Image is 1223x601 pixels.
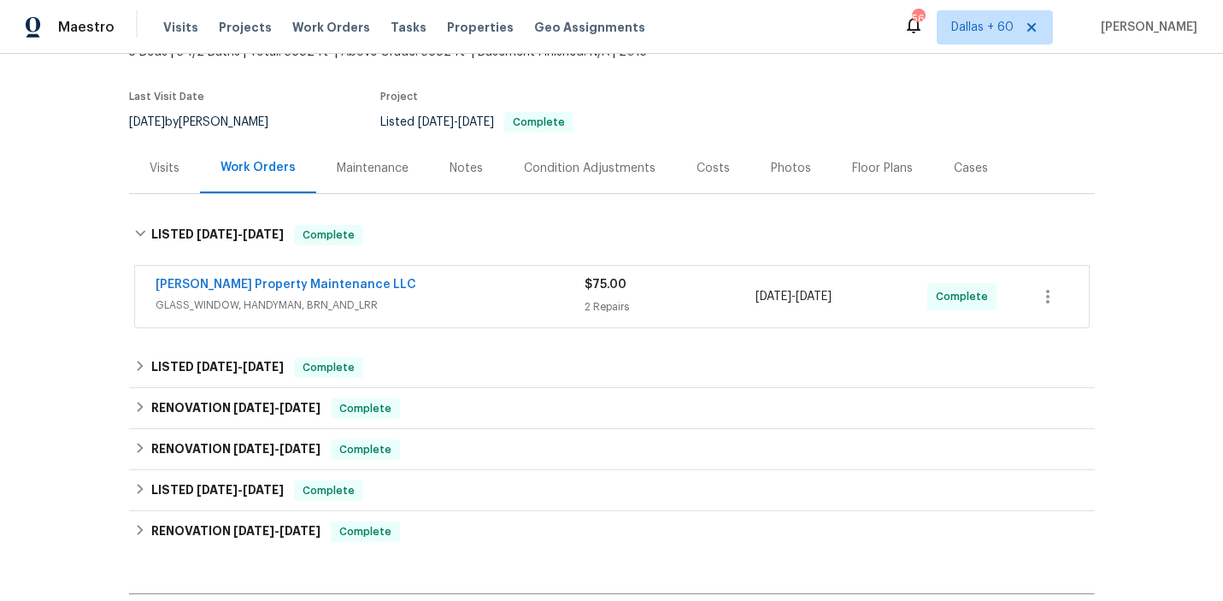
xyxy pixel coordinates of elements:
span: $75.00 [585,279,626,291]
div: Cases [954,160,988,177]
div: LISTED [DATE]-[DATE]Complete [129,347,1095,388]
div: RENOVATION [DATE]-[DATE]Complete [129,429,1095,470]
span: Visits [163,19,198,36]
span: - [197,361,284,373]
span: [DATE] [243,228,284,240]
span: Maestro [58,19,115,36]
span: Geo Assignments [534,19,645,36]
div: 566 [912,10,924,27]
span: [DATE] [233,402,274,414]
h6: LISTED [151,225,284,245]
span: Complete [296,359,362,376]
span: [DATE] [197,484,238,496]
span: Complete [332,400,398,417]
span: [DATE] [197,228,238,240]
span: [DATE] [279,525,320,537]
div: LISTED [DATE]-[DATE]Complete [129,470,1095,511]
span: - [233,443,320,455]
span: [DATE] [233,443,274,455]
a: [PERSON_NAME] Property Maintenance LLC [156,279,416,291]
h6: LISTED [151,357,284,378]
span: [DATE] [279,443,320,455]
div: Work Orders [220,159,296,176]
span: Complete [296,227,362,244]
span: [DATE] [197,361,238,373]
span: - [197,484,284,496]
h6: LISTED [151,480,284,501]
span: [DATE] [243,484,284,496]
span: Properties [447,19,514,36]
span: GLASS_WINDOW, HANDYMAN, BRN_AND_LRR [156,297,585,314]
span: Complete [332,523,398,540]
div: Maintenance [337,160,409,177]
span: [DATE] [129,116,165,128]
span: - [197,228,284,240]
div: RENOVATION [DATE]-[DATE]Complete [129,511,1095,552]
span: [DATE] [418,116,454,128]
span: Complete [506,117,572,127]
div: Floor Plans [852,160,913,177]
div: Notes [450,160,483,177]
span: - [233,402,320,414]
span: Tasks [391,21,426,33]
span: [DATE] [233,525,274,537]
div: Costs [697,160,730,177]
div: RENOVATION [DATE]-[DATE]Complete [129,388,1095,429]
span: [DATE] [756,291,791,303]
span: [DATE] [279,402,320,414]
div: Photos [771,160,811,177]
span: Listed [380,116,573,128]
div: Condition Adjustments [524,160,656,177]
span: Project [380,91,418,102]
span: [DATE] [243,361,284,373]
h6: RENOVATION [151,398,320,419]
span: [PERSON_NAME] [1094,19,1197,36]
span: [DATE] [458,116,494,128]
span: [DATE] [796,291,832,303]
div: by [PERSON_NAME] [129,112,289,133]
span: Complete [332,441,398,458]
div: LISTED [DATE]-[DATE]Complete [129,208,1095,262]
span: Last Visit Date [129,91,204,102]
span: Work Orders [292,19,370,36]
span: Projects [219,19,272,36]
span: Complete [296,482,362,499]
span: - [756,288,832,305]
h6: RENOVATION [151,439,320,460]
span: - [233,525,320,537]
h6: RENOVATION [151,521,320,542]
div: 2 Repairs [585,298,756,315]
div: Visits [150,160,179,177]
span: Complete [936,288,995,305]
span: Dallas + 60 [951,19,1014,36]
span: - [418,116,494,128]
